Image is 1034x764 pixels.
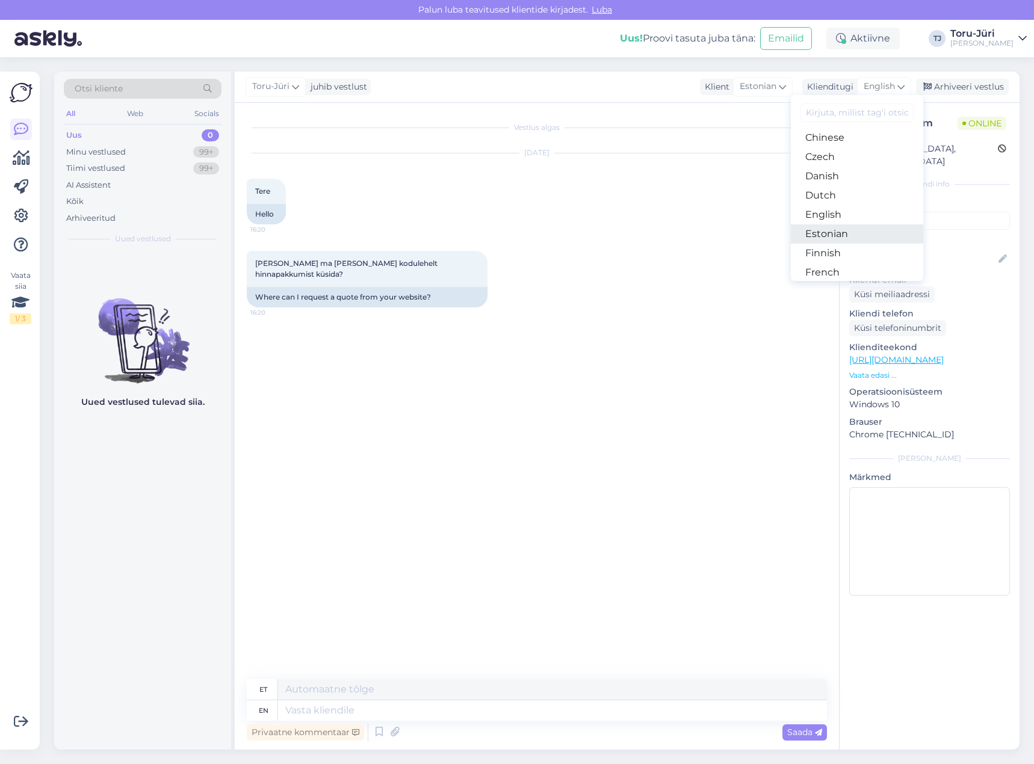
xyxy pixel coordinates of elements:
[791,167,923,186] a: Danish
[849,197,1010,209] p: Kliendi tag'id
[193,146,219,158] div: 99+
[125,106,146,122] div: Web
[929,30,946,47] div: TJ
[864,80,895,93] span: English
[802,81,853,93] div: Klienditugi
[700,81,729,93] div: Klient
[247,204,286,224] div: Hello
[950,39,1014,48] div: [PERSON_NAME]
[54,277,231,385] img: No chats
[791,128,923,147] a: Chinese
[950,29,1027,48] a: Toru-Jüri[PERSON_NAME]
[791,186,923,205] a: Dutch
[247,147,827,158] div: [DATE]
[252,80,289,93] span: Toru-Jüri
[800,103,914,122] input: Kirjuta, millist tag'i otsid
[193,162,219,174] div: 99+
[849,471,1010,484] p: Märkmed
[950,29,1014,39] div: Toru-Jüri
[255,186,270,196] span: Tere
[849,341,1010,354] p: Klienditeekond
[247,122,827,133] div: Vestlus algas
[255,259,439,279] span: [PERSON_NAME] ma [PERSON_NAME] kodulehelt hinnapakkumist küsida?
[10,270,31,324] div: Vaata siia
[849,179,1010,189] div: Kliendi info
[791,263,923,282] a: French
[791,244,923,263] a: Finnish
[853,143,998,168] div: [GEOGRAPHIC_DATA], [GEOGRAPHIC_DATA]
[10,81,33,104] img: Askly Logo
[192,106,221,122] div: Socials
[760,27,812,50] button: Emailid
[849,453,1010,464] div: [PERSON_NAME]
[787,727,822,738] span: Saada
[259,700,268,721] div: en
[826,28,900,49] div: Aktiivne
[81,396,205,408] p: Uued vestlused tulevad siia.
[791,147,923,167] a: Czech
[849,212,1010,230] input: Lisa tag
[66,162,125,174] div: Tiimi vestlused
[849,386,1010,398] p: Operatsioonisüsteem
[916,79,1009,95] div: Arhiveeri vestlus
[588,4,616,15] span: Luba
[849,416,1010,428] p: Brauser
[849,370,1010,381] p: Vaata edasi ...
[66,146,126,158] div: Minu vestlused
[115,233,171,244] span: Uued vestlused
[306,81,367,93] div: juhib vestlust
[849,428,1010,441] p: Chrome [TECHNICAL_ID]
[958,117,1006,130] span: Online
[202,129,219,141] div: 0
[259,679,267,700] div: et
[849,235,1010,247] p: Kliendi nimi
[849,354,944,365] a: [URL][DOMAIN_NAME]
[620,32,643,44] b: Uus!
[10,313,31,324] div: 1 / 3
[75,82,123,95] span: Otsi kliente
[849,398,1010,411] p: Windows 10
[849,307,1010,320] p: Kliendi telefon
[66,196,84,208] div: Kõik
[66,179,111,191] div: AI Assistent
[64,106,78,122] div: All
[620,31,755,46] div: Proovi tasuta juba täna:
[849,274,1010,286] p: Kliendi email
[740,80,776,93] span: Estonian
[66,129,82,141] div: Uus
[66,212,116,224] div: Arhiveeritud
[247,287,488,307] div: Where can I request a quote from your website?
[250,308,296,317] span: 16:20
[850,253,996,266] input: Lisa nimi
[250,225,296,234] span: 16:20
[791,224,923,244] a: Estonian
[849,320,946,336] div: Küsi telefoninumbrit
[849,286,935,303] div: Küsi meiliaadressi
[791,205,923,224] a: English
[247,724,364,741] div: Privaatne kommentaar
